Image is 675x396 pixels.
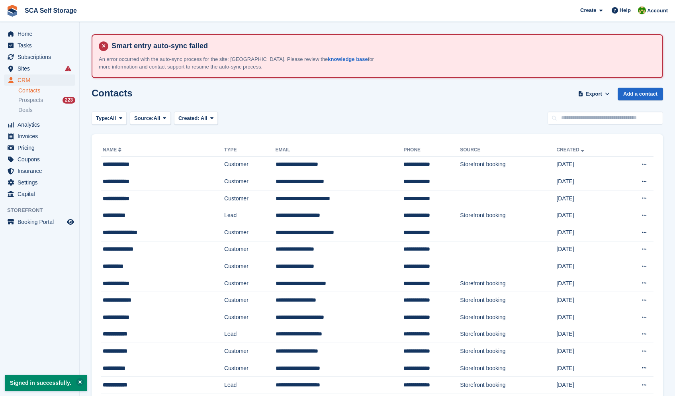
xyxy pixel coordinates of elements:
td: Lead [224,326,275,343]
td: Customer [224,343,275,360]
td: Lead [224,207,275,224]
span: Export [586,90,602,98]
span: Home [18,28,65,39]
span: CRM [18,74,65,86]
span: Create [580,6,596,14]
a: menu [4,216,75,227]
td: Customer [224,309,275,326]
td: [DATE] [556,275,618,292]
td: [DATE] [556,309,618,326]
td: Customer [224,173,275,190]
img: Sam Chapman [638,6,646,14]
a: Preview store [66,217,75,227]
td: Storefront booking [460,275,556,292]
span: Tasks [18,40,65,51]
span: All [110,114,116,122]
span: Insurance [18,165,65,176]
button: Created: All [174,112,218,125]
a: menu [4,154,75,165]
a: menu [4,188,75,200]
td: Storefront booking [460,377,556,394]
span: Sites [18,63,65,74]
span: All [201,115,207,121]
td: Lead [224,377,275,394]
div: 223 [63,97,75,104]
a: menu [4,131,75,142]
i: Smart entry sync failures have occurred [65,65,71,72]
a: Contacts [18,87,75,94]
h1: Contacts [92,88,133,98]
td: Storefront booking [460,292,556,309]
button: Source: All [130,112,171,125]
span: Analytics [18,119,65,130]
td: Storefront booking [460,207,556,224]
td: Customer [224,360,275,377]
a: Created [556,147,585,153]
a: Deals [18,106,75,114]
a: menu [4,28,75,39]
td: Customer [224,275,275,292]
img: stora-icon-8386f47178a22dfd0bd8f6a31ec36ba5ce8667c1dd55bd0f319d3a0aa187defe.svg [6,5,18,17]
span: Prospects [18,96,43,104]
span: Type: [96,114,110,122]
td: [DATE] [556,377,618,394]
td: Customer [224,292,275,309]
a: Name [103,147,123,153]
td: Customer [224,241,275,258]
a: Add a contact [618,88,663,101]
td: [DATE] [556,241,618,258]
td: [DATE] [556,292,618,309]
button: Export [576,88,611,101]
a: knowledge base [328,56,368,62]
th: Source [460,144,556,157]
td: Storefront booking [460,360,556,377]
td: Customer [224,190,275,207]
td: [DATE] [556,173,618,190]
a: menu [4,119,75,130]
th: Type [224,144,275,157]
td: Storefront booking [460,343,556,360]
th: Phone [403,144,460,157]
a: menu [4,177,75,188]
td: Customer [224,156,275,173]
td: [DATE] [556,190,618,207]
td: [DATE] [556,360,618,377]
span: Subscriptions [18,51,65,63]
a: menu [4,51,75,63]
span: Coupons [18,154,65,165]
a: menu [4,165,75,176]
span: Booking Portal [18,216,65,227]
span: Account [647,7,668,15]
td: Customer [224,224,275,241]
h4: Smart entry auto-sync failed [108,41,656,51]
span: Deals [18,106,33,114]
a: SCA Self Storage [22,4,80,17]
td: [DATE] [556,343,618,360]
span: Pricing [18,142,65,153]
span: Settings [18,177,65,188]
a: menu [4,63,75,74]
span: Invoices [18,131,65,142]
span: Created: [178,115,200,121]
td: [DATE] [556,156,618,173]
td: Storefront booking [460,156,556,173]
span: Capital [18,188,65,200]
a: menu [4,40,75,51]
p: An error occurred with the auto-sync process for the site: [GEOGRAPHIC_DATA]. Please review the f... [99,55,378,71]
a: menu [4,74,75,86]
td: [DATE] [556,258,618,275]
th: Email [276,144,404,157]
p: Signed in successfully. [5,375,87,391]
span: Storefront [7,206,79,214]
td: [DATE] [556,224,618,241]
a: Prospects 223 [18,96,75,104]
span: Source: [134,114,153,122]
td: Customer [224,258,275,275]
span: All [154,114,160,122]
a: menu [4,142,75,153]
td: [DATE] [556,207,618,224]
span: Help [620,6,631,14]
td: Storefront booking [460,326,556,343]
button: Type: All [92,112,127,125]
td: Storefront booking [460,309,556,326]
